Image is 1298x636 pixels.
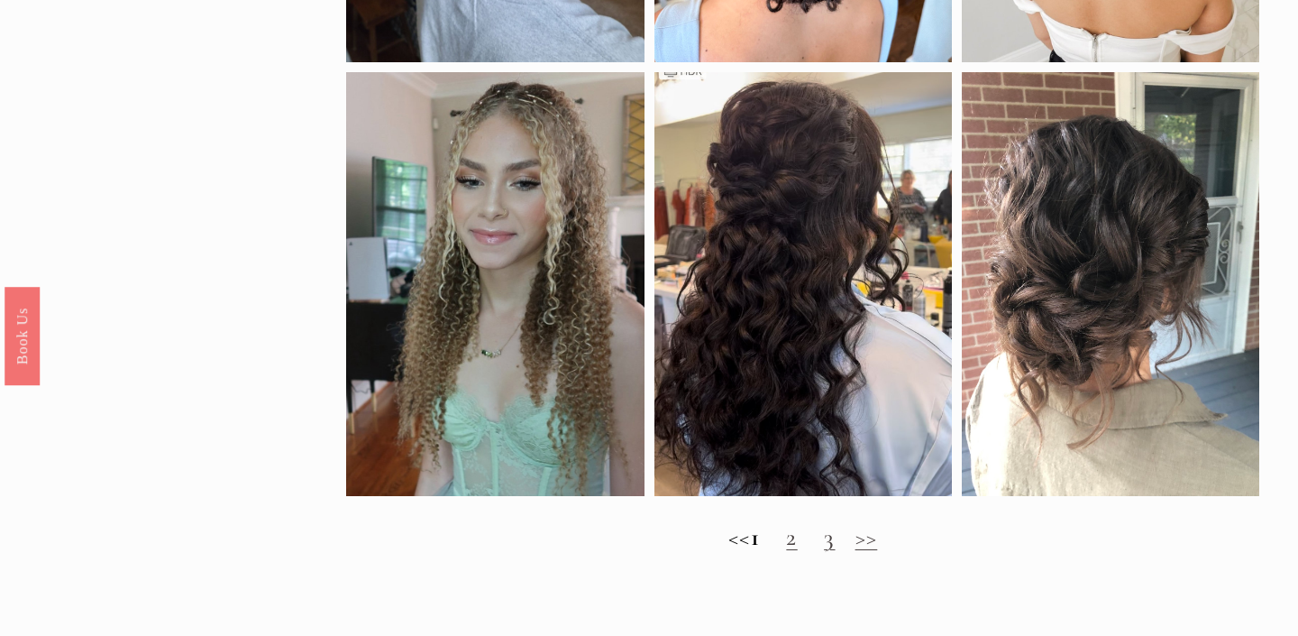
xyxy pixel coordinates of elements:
[855,522,878,552] a: >>
[751,522,760,552] strong: 1
[346,523,1258,552] h2: <<
[824,522,835,552] a: 3
[786,522,797,552] a: 2
[5,286,40,384] a: Book Us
